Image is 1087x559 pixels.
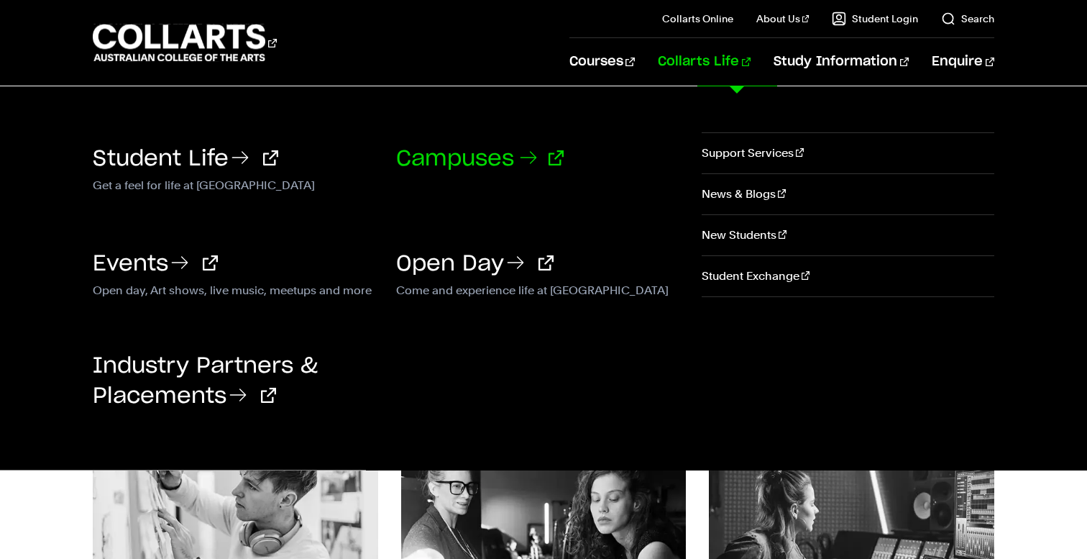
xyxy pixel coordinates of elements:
p: Get a feel for life at [GEOGRAPHIC_DATA] [93,176,375,193]
a: Courses [569,38,635,86]
a: Open Day [396,253,554,275]
a: Industry Partners & Placements [93,355,318,407]
a: Student Exchange [702,256,995,296]
a: Student Life [93,148,278,170]
a: Study Information [774,38,909,86]
a: About Us [756,12,809,26]
a: Collarts Online [662,12,733,26]
a: Search [941,12,994,26]
p: Come and experience life at [GEOGRAPHIC_DATA] [396,281,679,298]
a: Events [93,253,218,275]
a: New Students [702,215,995,255]
a: Campuses [396,148,564,170]
div: Go to homepage [93,22,277,63]
p: Open day, Art shows, live music, meetups and more [93,281,375,298]
a: Support Services [702,133,995,173]
a: News & Blogs [702,174,995,214]
a: Enquire [932,38,994,86]
a: Collarts Life [658,38,751,86]
a: Student Login [832,12,918,26]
